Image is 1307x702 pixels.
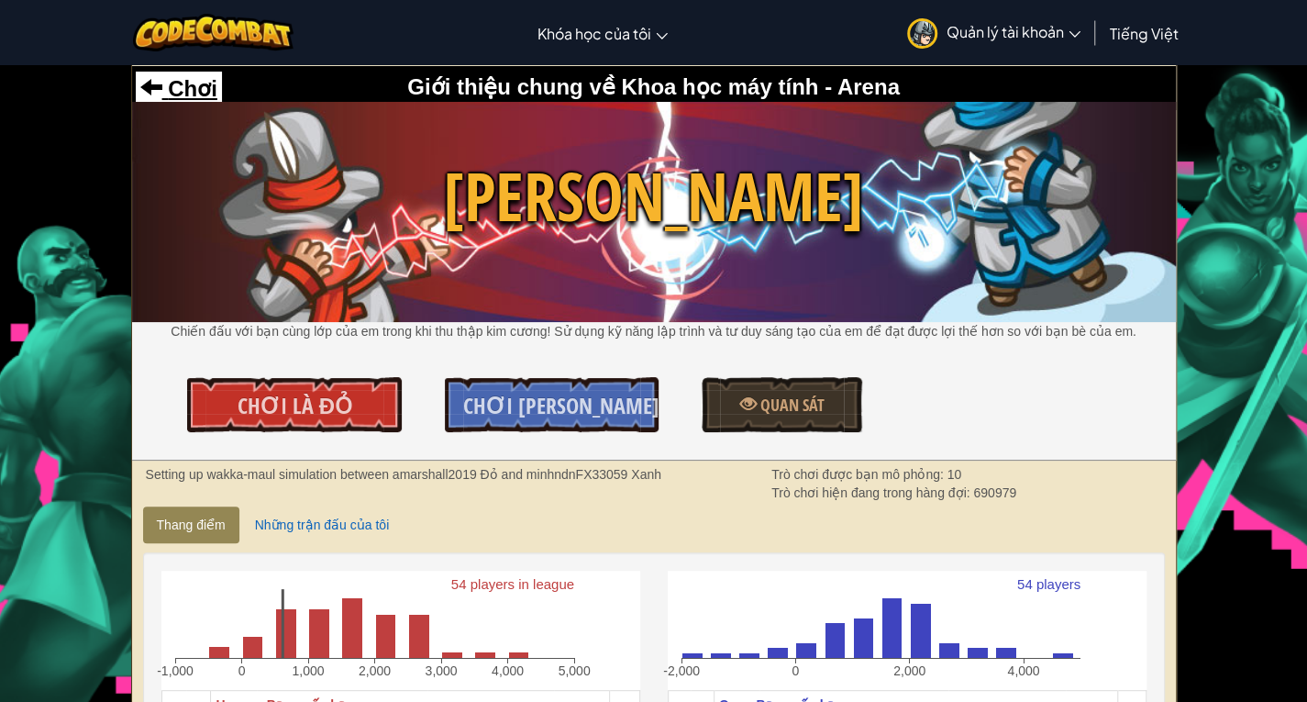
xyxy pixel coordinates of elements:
img: CodeCombat logo [133,14,294,51]
a: Những trận đấu của tôi [241,507,404,543]
text: -2,000 [663,663,700,678]
a: Quản lý tài khoản [898,4,1090,61]
span: Trò chơi hiện đang trong hàng đợi: [771,485,973,500]
span: Chơi là Đỏ [238,391,352,420]
text: 1,000 [292,663,324,678]
img: avatar [907,18,937,49]
text: 4,000 [1007,663,1039,678]
span: Khóa học của tôi [537,24,651,43]
a: Thang điểm [143,507,239,543]
span: - Arena [818,74,899,99]
span: Trò chơi được bạn mô phỏng: [771,467,947,482]
span: Chơi [162,76,217,101]
span: Tiếng Việt [1110,24,1179,43]
text: 0 [238,663,245,678]
a: Khóa học của tôi [528,8,677,58]
strong: Setting up wakka-maul simulation between amarshall2019 Đỏ and minhndnFX33059 Xanh [146,467,661,482]
span: Giới thiệu chung về Khoa học máy tính [407,74,818,99]
text: -1,000 [157,663,194,678]
p: Chiến đấu với bạn cùng lớp của em trong khi thu thập kim cương! Sử dụng kỹ năng lập trình và tư d... [132,322,1176,340]
text: 2,000 [358,663,390,678]
span: 690979 [973,485,1016,500]
span: Quản lý tài khoản [947,22,1080,41]
text: 5,000 [558,663,590,678]
img: Wakka Maul [132,102,1176,322]
a: Chơi [140,76,217,101]
span: [PERSON_NAME] [132,150,1176,244]
text: 4,000 [491,663,523,678]
a: Tiếng Việt [1101,8,1188,58]
text: 2,000 [893,663,925,678]
text: 54 players [1016,576,1080,592]
text: 0 [792,663,799,678]
a: Quan sát [702,377,862,432]
text: 54 players in league [450,576,573,592]
span: Chơi [PERSON_NAME] [463,391,659,420]
span: 10 [947,467,962,482]
span: Quan sát [757,394,825,417]
text: 3,000 [425,663,457,678]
